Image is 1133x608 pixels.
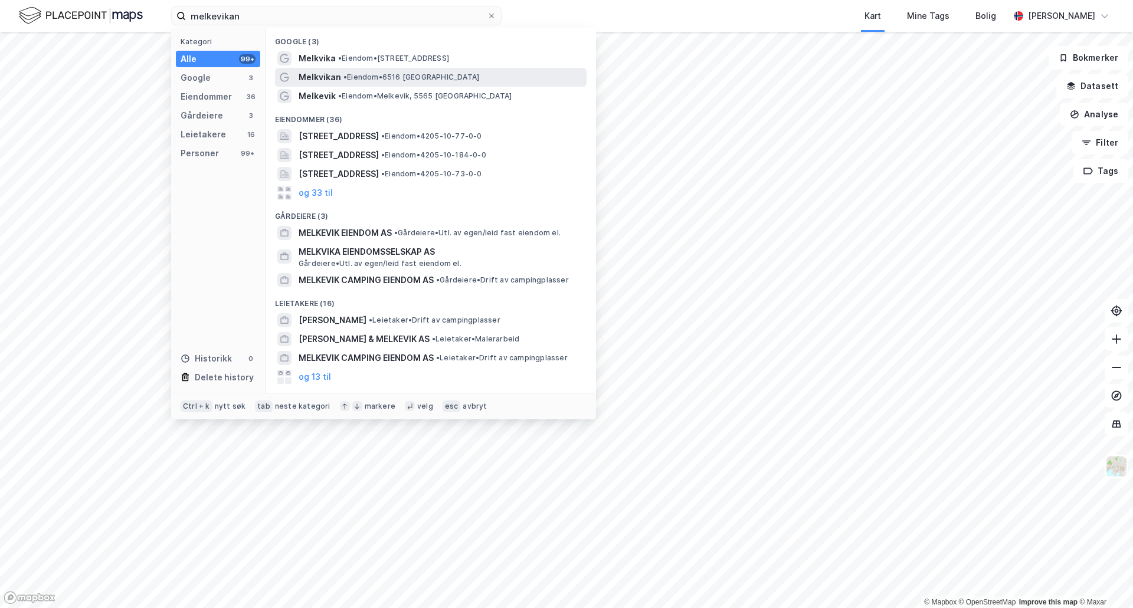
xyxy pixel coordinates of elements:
[19,5,143,26] img: logo.f888ab2527a4732fd821a326f86c7f29.svg
[266,202,596,224] div: Gårdeiere (3)
[181,90,232,104] div: Eiendommer
[338,54,342,63] span: •
[394,228,561,238] span: Gårdeiere • Utl. av egen/leid fast eiendom el.
[186,7,487,25] input: Søk på adresse, matrikkel, gårdeiere, leietakere eller personer
[299,273,434,287] span: MELKEVIK CAMPING EIENDOM AS
[343,73,347,81] span: •
[195,370,254,384] div: Delete history
[1073,159,1128,183] button: Tags
[275,402,330,411] div: neste kategori
[365,402,395,411] div: markere
[299,167,379,181] span: [STREET_ADDRESS]
[1074,551,1133,608] iframe: Chat Widget
[907,9,949,23] div: Mine Tags
[338,54,449,63] span: Eiendom • [STREET_ADDRESS]
[299,186,333,200] button: og 33 til
[381,169,482,179] span: Eiendom • 4205-10-73-0-0
[299,370,331,384] button: og 13 til
[1028,9,1095,23] div: [PERSON_NAME]
[1056,74,1128,98] button: Datasett
[215,402,246,411] div: nytt søk
[299,259,461,268] span: Gårdeiere • Utl. av egen/leid fast eiendom el.
[239,149,256,158] div: 99+
[246,130,256,139] div: 16
[436,275,569,285] span: Gårdeiere • Drift av campingplasser
[299,226,392,240] span: MELKEVIK EIENDOM AS
[924,598,957,606] a: Mapbox
[865,9,881,23] div: Kart
[443,400,461,412] div: esc
[246,354,256,363] div: 0
[436,353,568,363] span: Leietaker • Drift av campingplasser
[181,52,197,66] div: Alle
[369,315,500,325] span: Leietaker • Drift av campingplasser
[4,591,55,604] a: Mapbox homepage
[181,351,232,366] div: Historikk
[959,598,1016,606] a: OpenStreetMap
[299,351,434,365] span: MELKEVIK CAMPING EIENDOM AS
[1074,551,1133,608] div: Kontrollprogram for chat
[1105,455,1128,478] img: Z
[436,275,440,284] span: •
[246,73,256,83] div: 3
[381,169,385,178] span: •
[266,386,596,407] div: Personer (99+)
[299,89,336,103] span: Melkevik
[394,228,398,237] span: •
[299,313,366,327] span: [PERSON_NAME]
[1019,598,1078,606] a: Improve this map
[181,71,211,85] div: Google
[181,146,219,160] div: Personer
[1072,131,1128,155] button: Filter
[436,353,440,362] span: •
[417,402,433,411] div: velg
[299,70,341,84] span: Melkvikan
[381,132,385,140] span: •
[299,51,336,65] span: Melkvika
[369,315,372,324] span: •
[975,9,996,23] div: Bolig
[181,109,223,123] div: Gårdeiere
[463,402,487,411] div: avbryt
[266,28,596,49] div: Google (3)
[381,150,486,160] span: Eiendom • 4205-10-184-0-0
[266,106,596,127] div: Eiendommer (36)
[432,334,435,343] span: •
[338,91,512,101] span: Eiendom • Melkevik, 5565 [GEOGRAPHIC_DATA]
[181,127,226,142] div: Leietakere
[338,91,342,100] span: •
[299,129,379,143] span: [STREET_ADDRESS]
[343,73,479,82] span: Eiendom • 6516 [GEOGRAPHIC_DATA]
[246,92,256,101] div: 36
[299,245,582,259] span: MELKVIKA EIENDOMSSELSKAP AS
[181,37,260,46] div: Kategori
[266,290,596,311] div: Leietakere (16)
[181,400,212,412] div: Ctrl + k
[246,111,256,120] div: 3
[299,332,430,346] span: [PERSON_NAME] & MELKEVIK AS
[381,150,385,159] span: •
[255,400,273,412] div: tab
[381,132,482,141] span: Eiendom • 4205-10-77-0-0
[239,54,256,64] div: 99+
[299,148,379,162] span: [STREET_ADDRESS]
[1049,46,1128,70] button: Bokmerker
[432,334,519,344] span: Leietaker • Malerarbeid
[1060,103,1128,126] button: Analyse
